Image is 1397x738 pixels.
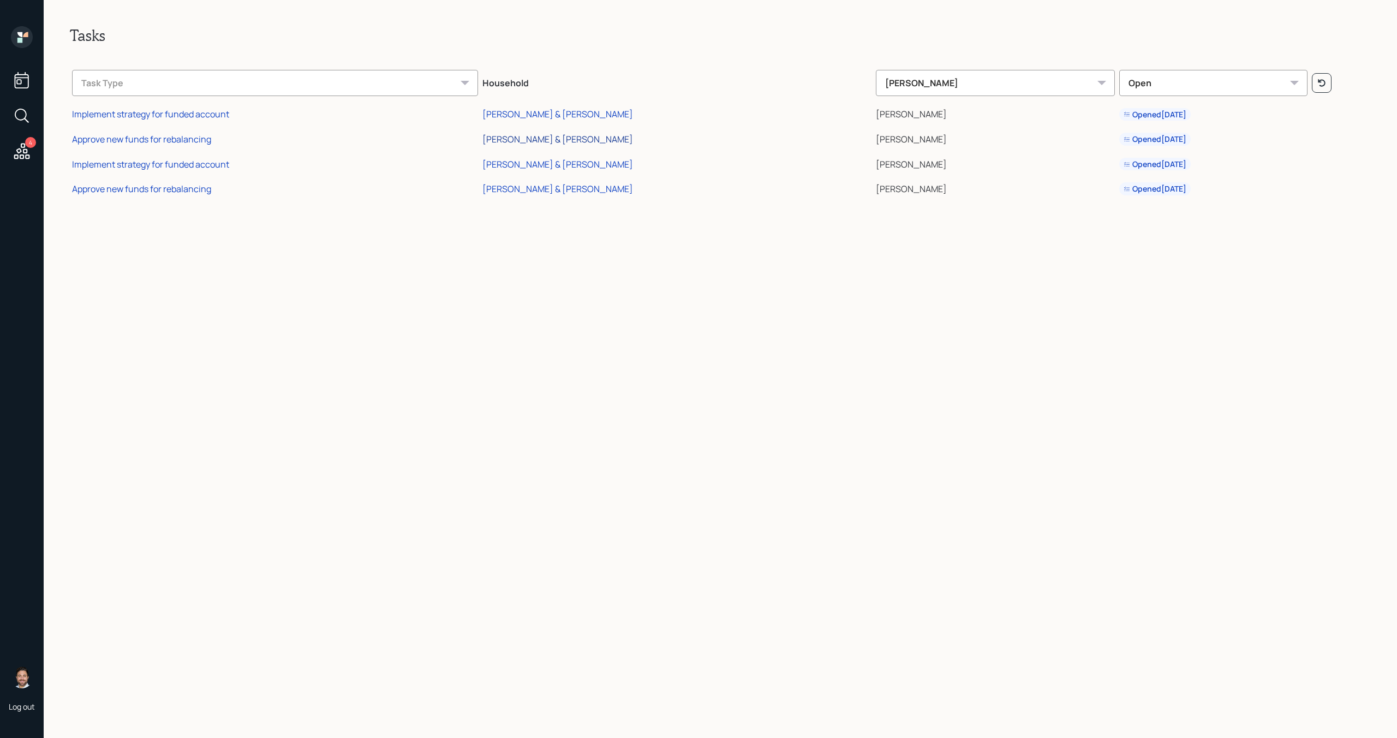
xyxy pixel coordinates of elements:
[874,125,1118,150] td: [PERSON_NAME]
[70,26,1371,45] h2: Tasks
[874,100,1118,126] td: [PERSON_NAME]
[1124,159,1186,170] div: Opened [DATE]
[72,133,211,145] div: Approve new funds for rebalancing
[482,183,633,195] div: [PERSON_NAME] & [PERSON_NAME]
[72,70,478,96] div: Task Type
[9,701,35,712] div: Log out
[482,133,633,145] div: [PERSON_NAME] & [PERSON_NAME]
[1124,134,1186,145] div: Opened [DATE]
[72,158,229,170] div: Implement strategy for funded account
[480,62,874,100] th: Household
[482,158,633,170] div: [PERSON_NAME] & [PERSON_NAME]
[72,108,229,120] div: Implement strategy for funded account
[1124,109,1186,120] div: Opened [DATE]
[876,70,1115,96] div: [PERSON_NAME]
[874,150,1118,175] td: [PERSON_NAME]
[11,666,33,688] img: michael-russo-headshot.png
[482,108,633,120] div: [PERSON_NAME] & [PERSON_NAME]
[874,175,1118,200] td: [PERSON_NAME]
[72,183,211,195] div: Approve new funds for rebalancing
[25,137,36,148] div: 4
[1124,183,1186,194] div: Opened [DATE]
[1119,70,1308,96] div: Open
